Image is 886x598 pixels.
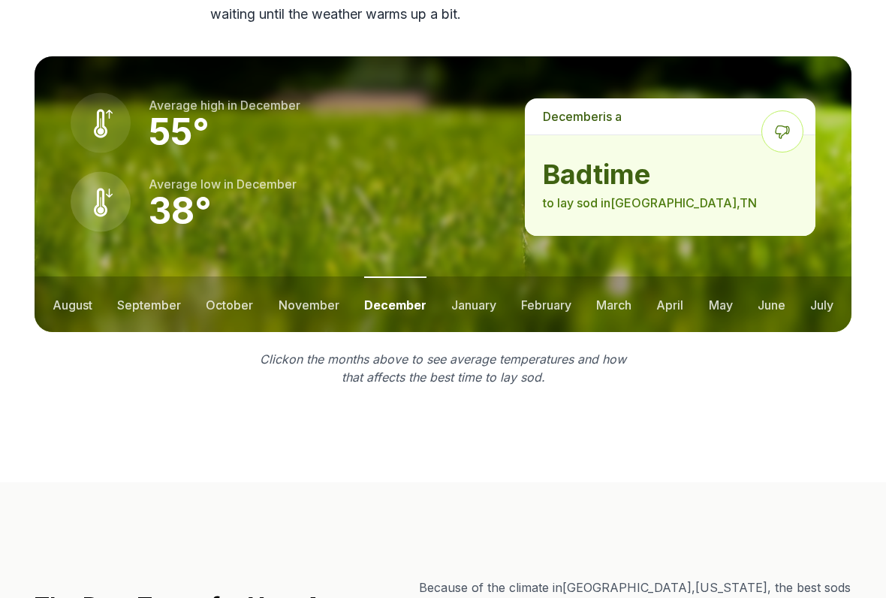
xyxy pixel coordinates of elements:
[521,276,571,332] button: february
[364,276,426,332] button: december
[206,276,253,332] button: october
[279,276,339,332] button: november
[543,109,603,124] span: december
[758,276,785,332] button: june
[117,276,181,332] button: september
[149,189,212,233] strong: 38 °
[240,98,300,113] span: december
[53,276,92,332] button: august
[525,98,815,134] p: is a
[656,276,683,332] button: april
[149,96,300,114] p: Average high in
[237,177,297,192] span: december
[709,276,733,332] button: may
[149,110,209,154] strong: 55 °
[596,276,631,332] button: march
[451,276,496,332] button: january
[251,350,635,386] p: Click on the months above to see average temperatures and how that affects the best time to lay sod.
[543,194,797,212] p: to lay sod in [GEOGRAPHIC_DATA] , TN
[543,159,797,189] strong: bad time
[810,276,833,332] button: july
[149,175,297,193] p: Average low in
